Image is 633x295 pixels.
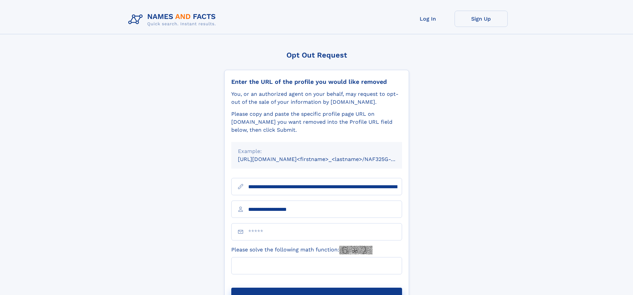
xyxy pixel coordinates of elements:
[238,156,415,162] small: [URL][DOMAIN_NAME]<firstname>_<lastname>/NAF325G-xxxxxxxx
[238,147,395,155] div: Example:
[231,90,402,106] div: You, or an authorized agent on your behalf, may request to opt-out of the sale of your informatio...
[224,51,409,59] div: Opt Out Request
[401,11,455,27] a: Log In
[231,110,402,134] div: Please copy and paste the specific profile page URL on [DOMAIN_NAME] you want removed into the Pr...
[231,246,372,254] label: Please solve the following math function:
[231,78,402,85] div: Enter the URL of the profile you would like removed
[126,11,221,29] img: Logo Names and Facts
[455,11,508,27] a: Sign Up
